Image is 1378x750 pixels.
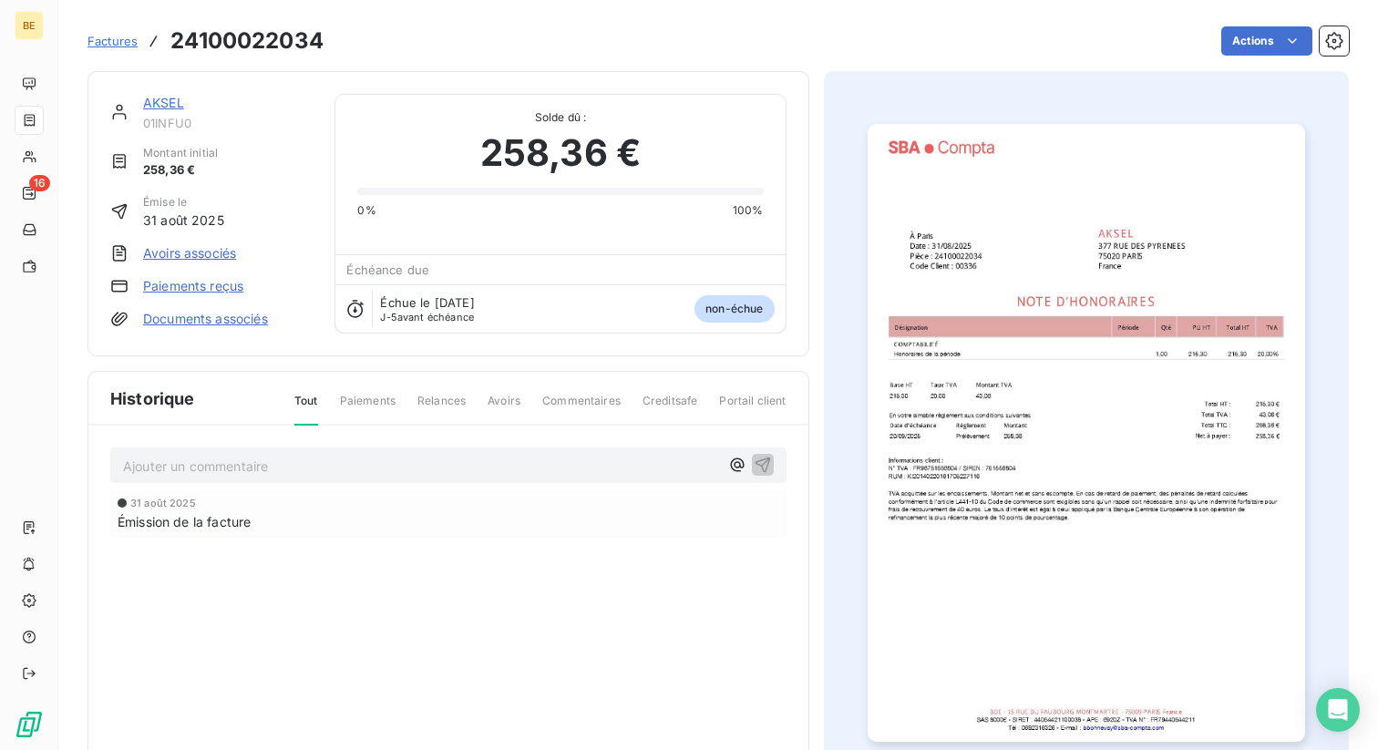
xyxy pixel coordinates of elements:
[380,295,474,310] span: Échue le [DATE]
[488,393,520,424] span: Avoirs
[170,25,324,57] h3: 24100022034
[143,244,236,262] a: Avoirs associés
[1221,26,1312,56] button: Actions
[15,710,44,739] img: Logo LeanPay
[346,262,429,277] span: Échéance due
[110,386,195,411] span: Historique
[29,175,50,191] span: 16
[340,393,396,424] span: Paiements
[143,95,184,110] a: AKSEL
[643,393,698,424] span: Creditsafe
[719,393,786,424] span: Portail client
[143,145,218,161] span: Montant initial
[143,161,218,180] span: 258,36 €
[143,211,224,230] span: 31 août 2025
[868,124,1305,742] img: invoice_thumbnail
[380,311,396,324] span: J-5
[143,194,224,211] span: Émise le
[143,310,268,328] a: Documents associés
[118,512,251,531] span: Émission de la facture
[143,116,313,130] span: 01INFU0
[294,393,318,426] span: Tout
[87,34,138,48] span: Factures
[542,393,621,424] span: Commentaires
[480,126,641,180] span: 258,36 €
[87,32,138,50] a: Factures
[130,498,196,509] span: 31 août 2025
[357,109,763,126] span: Solde dû :
[15,11,44,40] div: BE
[417,393,466,424] span: Relances
[357,202,375,219] span: 0%
[1316,688,1360,732] div: Open Intercom Messenger
[380,312,474,323] span: avant échéance
[143,277,243,295] a: Paiements reçus
[694,295,774,323] span: non-échue
[733,202,764,219] span: 100%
